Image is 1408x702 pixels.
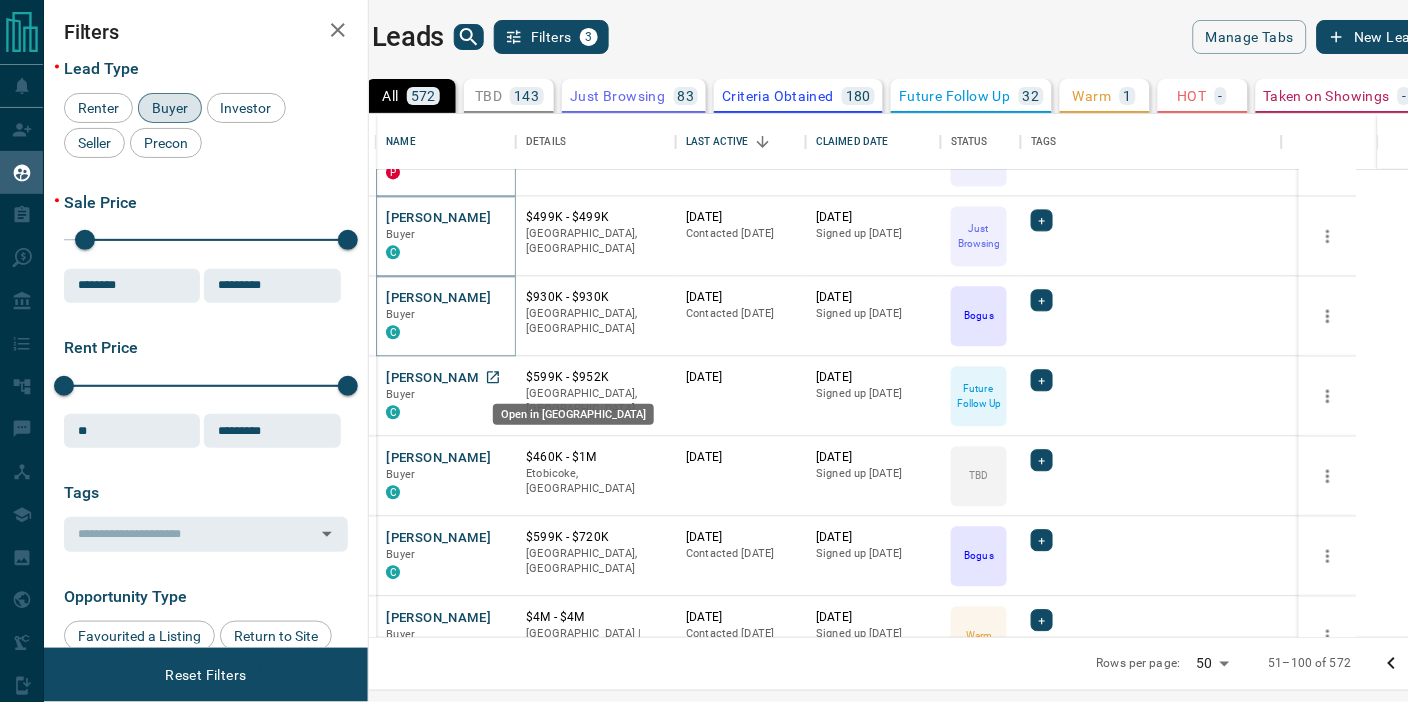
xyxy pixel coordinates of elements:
[686,114,748,170] div: Last Active
[526,114,566,170] div: Details
[570,89,665,103] p: Just Browsing
[816,210,931,227] p: [DATE]
[526,210,666,227] p: $499K - $499K
[1313,542,1343,572] button: more
[1178,89,1207,103] p: HOT
[64,338,138,357] span: Rent Price
[816,114,889,170] div: Claimed Date
[816,530,931,547] p: [DATE]
[941,114,1021,170] div: Status
[383,89,399,103] p: All
[953,222,1005,252] p: Just Browsing
[386,486,400,500] div: condos.ca
[386,610,491,629] button: [PERSON_NAME]
[686,227,796,243] p: Contacted [DATE]
[64,59,139,78] span: Lead Type
[386,290,491,309] button: [PERSON_NAME]
[526,227,666,258] p: [GEOGRAPHIC_DATA], [GEOGRAPHIC_DATA]
[1124,89,1132,103] p: 1
[965,549,994,564] p: Bogus
[686,530,796,547] p: [DATE]
[846,89,871,103] p: 180
[386,450,491,469] button: [PERSON_NAME]
[64,621,215,651] div: Favourited a Listing
[1073,89,1112,103] p: Warm
[526,467,666,498] p: Etobicoke, [GEOGRAPHIC_DATA]
[816,450,931,467] p: [DATE]
[816,610,931,627] p: [DATE]
[386,114,416,170] div: Name
[386,166,400,180] div: property.ca
[1038,291,1045,311] span: +
[676,114,806,170] div: Last Active
[1023,89,1040,103] p: 32
[686,547,796,563] p: Contacted [DATE]
[686,210,796,227] p: [DATE]
[951,114,988,170] div: Status
[227,628,325,644] span: Return to Site
[494,20,609,54] button: Filters3
[64,128,125,158] div: Seller
[1313,382,1343,412] button: more
[386,326,400,340] div: condos.ca
[71,100,126,116] span: Renter
[376,114,516,170] div: Name
[214,100,279,116] span: Investor
[1031,210,1052,232] div: +
[516,114,676,170] div: Details
[130,128,202,158] div: Precon
[686,610,796,627] p: [DATE]
[1402,89,1406,103] p: -
[966,629,992,644] p: Warm
[220,621,332,651] div: Return to Site
[582,30,596,44] span: 3
[816,227,931,243] p: Signed up [DATE]
[1193,20,1307,54] button: Manage Tabs
[71,628,208,644] span: Favourited a Listing
[64,483,99,502] span: Tags
[1038,451,1045,471] span: +
[1189,649,1237,678] div: 50
[686,307,796,323] p: Contacted [DATE]
[1219,89,1223,103] p: -
[64,193,137,212] span: Sale Price
[386,370,491,389] button: [PERSON_NAME]
[480,365,506,391] a: Open in New Tab
[953,382,1005,412] p: Future Follow Up
[1031,290,1052,312] div: +
[386,530,491,549] button: [PERSON_NAME]
[207,93,286,123] div: Investor
[686,627,796,643] p: Contacted [DATE]
[1269,655,1352,672] p: 51–100 of 572
[1264,89,1391,103] p: Taken on Showings
[816,370,931,387] p: [DATE]
[1313,302,1343,332] button: more
[411,89,436,103] p: 572
[145,100,195,116] span: Buyer
[1313,222,1343,252] button: more
[816,290,931,307] p: [DATE]
[686,370,796,387] p: [DATE]
[1031,610,1052,632] div: +
[386,629,415,642] span: Buyer
[965,309,994,324] p: Bogus
[138,93,202,123] div: Buyer
[686,450,796,467] p: [DATE]
[526,290,666,307] p: $930K - $930K
[386,246,400,260] div: condos.ca
[1313,462,1343,492] button: more
[816,627,931,643] p: Signed up [DATE]
[1021,114,1281,170] div: Tags
[152,658,259,692] button: Reset Filters
[526,450,666,467] p: $460K - $1M
[816,547,931,563] p: Signed up [DATE]
[137,135,195,151] span: Precon
[329,21,444,53] h1: My Leads
[806,114,941,170] div: Claimed Date
[1031,450,1052,472] div: +
[722,89,834,103] p: Criteria Obtained
[386,406,400,420] div: condos.ca
[816,467,931,483] p: Signed up [DATE]
[454,24,484,50] button: search button
[526,370,666,387] p: $599K - $952K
